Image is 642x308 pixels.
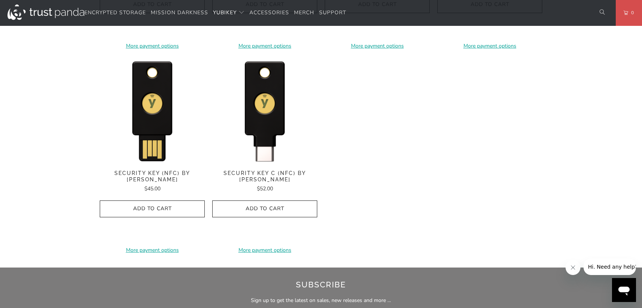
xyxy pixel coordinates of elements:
[325,42,430,50] a: More payment options
[319,4,346,22] a: Support
[212,58,317,163] a: Security Key C (NFC) by Yubico - Trust Panda Security Key C (NFC) by Yubico - Trust Panda
[84,4,346,22] nav: Translation missing: en.navigation.header.main_nav
[212,42,317,50] a: More payment options
[294,4,314,22] a: Merch
[249,9,289,16] span: Accessories
[144,185,160,192] span: $45.00
[213,4,244,22] summary: YubiKey
[100,58,205,163] a: Security Key (NFC) by Yubico - Trust Panda Security Key (NFC) by Yubico - Trust Panda
[151,4,208,22] a: Mission Darkness
[212,58,317,163] img: Security Key C (NFC) by Yubico - Trust Panda
[7,4,84,20] img: Trust Panda Australia
[84,4,146,22] a: Encrypted Storage
[100,42,205,50] a: More payment options
[583,259,636,275] iframe: Message from company
[108,206,197,212] span: Add to Cart
[612,278,636,302] iframe: Button to launch messaging window
[628,9,634,17] span: 0
[565,260,580,275] iframe: Close message
[4,5,54,11] span: Hi. Need any help?
[220,206,309,212] span: Add to Cart
[212,200,317,217] button: Add to Cart
[132,296,510,305] p: Sign up to get the latest on sales, new releases and more …
[100,246,205,254] a: More payment options
[84,9,146,16] span: Encrypted Storage
[212,170,317,193] a: Security Key C (NFC) by [PERSON_NAME] $52.00
[213,9,237,16] span: YubiKey
[257,185,273,192] span: $52.00
[437,42,542,50] a: More payment options
[100,200,205,217] button: Add to Cart
[100,170,205,193] a: Security Key (NFC) by [PERSON_NAME] $45.00
[100,58,205,163] img: Security Key (NFC) by Yubico - Trust Panda
[100,170,205,183] span: Security Key (NFC) by [PERSON_NAME]
[212,170,317,183] span: Security Key C (NFC) by [PERSON_NAME]
[132,279,510,291] h2: Subscribe
[249,4,289,22] a: Accessories
[212,246,317,254] a: More payment options
[319,9,346,16] span: Support
[151,9,208,16] span: Mission Darkness
[294,9,314,16] span: Merch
